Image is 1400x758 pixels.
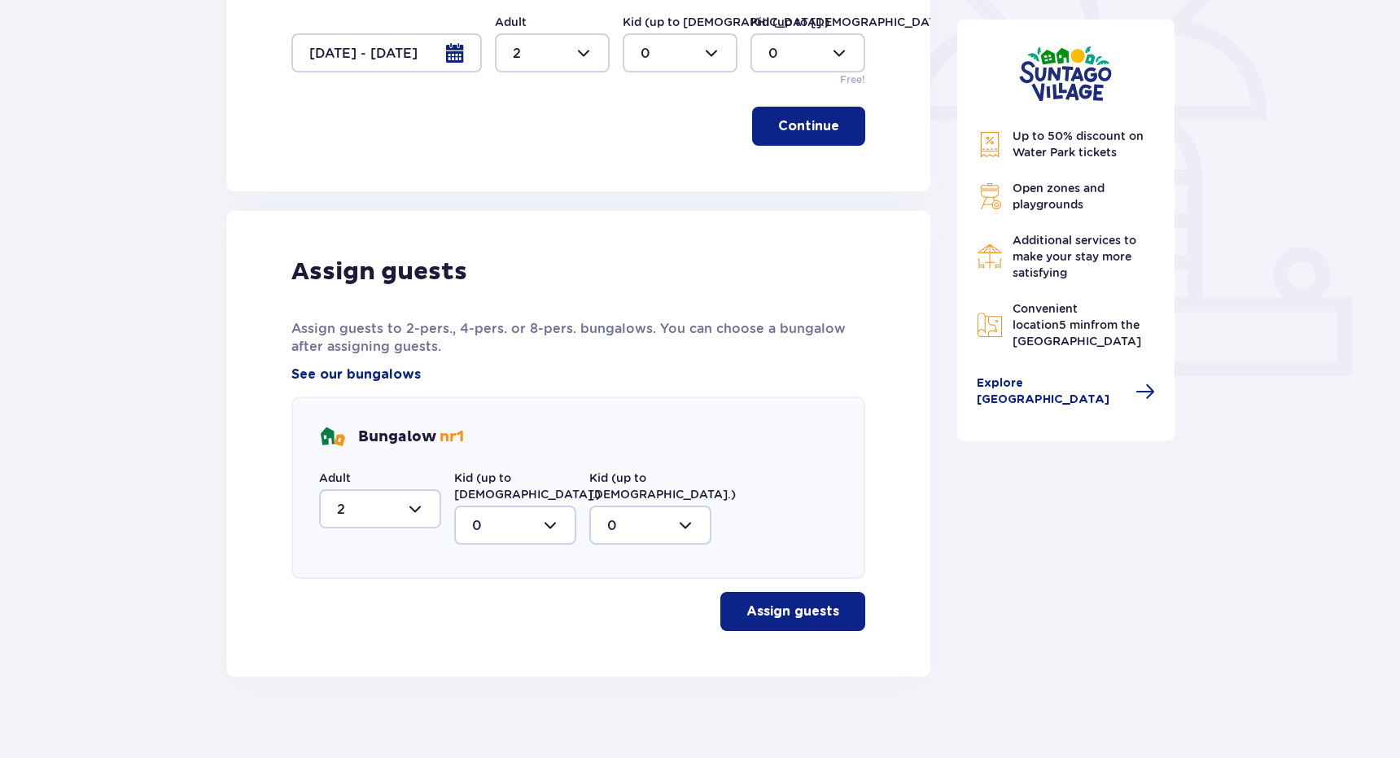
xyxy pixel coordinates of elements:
p: Assign guests [291,256,467,287]
label: Adult [319,470,351,486]
a: See our bungalows [291,366,421,383]
span: Open zones and playgrounds [1013,182,1105,211]
span: Explore [GEOGRAPHIC_DATA] [977,375,1127,408]
button: Assign guests [720,592,865,631]
p: Continue [778,117,839,135]
span: Convenient location from the [GEOGRAPHIC_DATA] [1013,302,1141,348]
span: nr 1 [440,427,464,446]
img: Map Icon [977,312,1003,338]
label: Kid (up to [DEMOGRAPHIC_DATA].) [454,470,601,502]
img: Discount Icon [977,131,1003,158]
p: Bungalow [358,427,464,447]
p: Assign guests [746,602,839,620]
a: Explore [GEOGRAPHIC_DATA] [977,375,1156,408]
p: Free! [840,72,865,87]
label: Kid (up to [DEMOGRAPHIC_DATA].) [623,14,829,30]
span: 5 min [1059,318,1091,331]
img: Suntago Village [1019,46,1112,102]
button: Continue [752,107,865,146]
span: Up to 50% discount on Water Park tickets [1013,129,1144,159]
label: Adult [495,14,527,30]
label: Kid (up to [DEMOGRAPHIC_DATA].) [589,470,736,502]
label: Kid (up to [DEMOGRAPHIC_DATA].) [750,14,957,30]
img: bungalows Icon [319,424,345,450]
span: Additional services to make your stay more satisfying [1013,234,1136,279]
p: Assign guests to 2-pers., 4-pers. or 8-pers. bungalows. You can choose a bungalow after assigning... [291,320,865,356]
img: Grill Icon [977,183,1003,209]
img: Restaurant Icon [977,243,1003,269]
